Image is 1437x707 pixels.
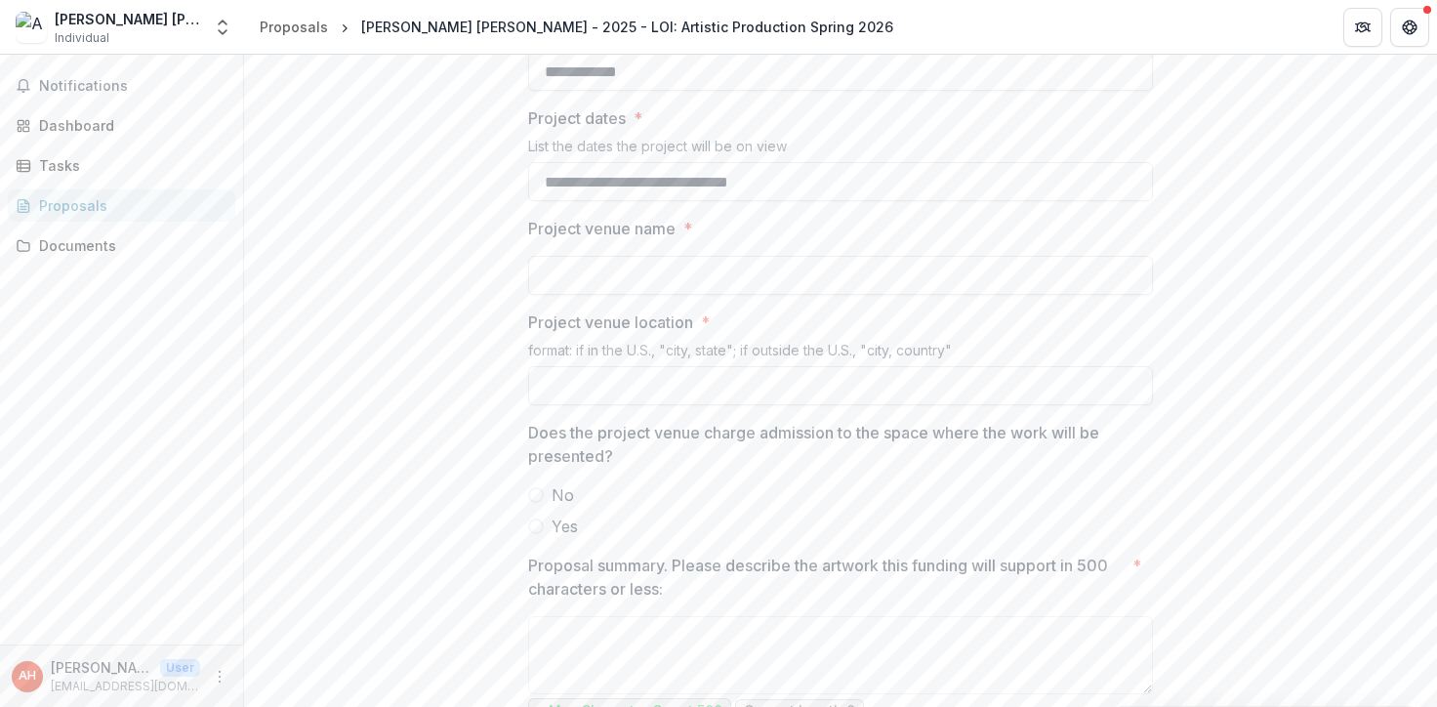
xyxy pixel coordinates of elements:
img: Anne Catherine Harris [16,12,47,43]
a: Dashboard [8,109,235,142]
div: Documents [39,235,220,256]
div: Tasks [39,155,220,176]
p: Does the project venue charge admission to the space where the work will be presented? [528,421,1141,468]
p: Proposal summary. Please describe the artwork this funding will support in 500 characters or less: [528,554,1125,601]
p: Project venue name [528,217,676,240]
a: Documents [8,229,235,262]
p: [PERSON_NAME] [51,657,152,678]
div: Dashboard [39,115,220,136]
div: Proposals [260,17,328,37]
nav: breadcrumb [252,13,901,41]
p: Project venue location [528,311,693,334]
a: Proposals [8,189,235,222]
span: Notifications [39,78,227,95]
span: No [552,483,574,507]
div: List the dates the project will be on view [528,138,1153,162]
p: User [160,659,200,677]
a: Tasks [8,149,235,182]
span: Yes [552,515,578,538]
p: Project dates [528,106,626,130]
a: Proposals [252,13,336,41]
div: format: if in the U.S., "city, state"; if outside the U.S., "city, country" [528,342,1153,366]
button: Partners [1343,8,1382,47]
button: Notifications [8,70,235,102]
span: Individual [55,29,109,47]
div: Proposals [39,195,220,216]
button: Get Help [1390,8,1429,47]
button: Open entity switcher [209,8,236,47]
p: [EMAIL_ADDRESS][DOMAIN_NAME] [51,678,200,695]
div: [PERSON_NAME] [PERSON_NAME] [55,9,201,29]
div: [PERSON_NAME] [PERSON_NAME] - 2025 - LOI: Artistic Production Spring 2026 [361,17,893,37]
button: More [208,665,231,688]
div: Anne Harris [19,670,36,683]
